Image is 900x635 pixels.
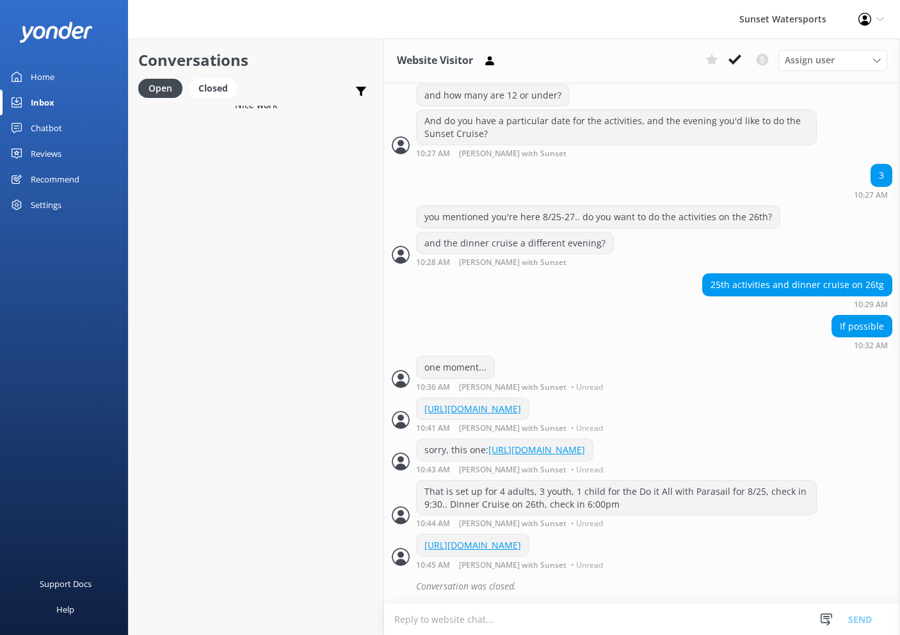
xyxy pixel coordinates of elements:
[416,257,614,267] div: Aug 20 2025 09:28am (UTC -05:00) America/Cancun
[459,424,567,432] span: [PERSON_NAME] with Sunset
[138,79,182,98] div: Open
[19,22,93,43] img: yonder-white-logo.png
[703,274,892,296] div: 25th activities and dinner cruise on 26tg
[416,259,450,267] strong: 10:28 AM
[416,465,606,474] div: Aug 20 2025 09:43am (UTC -05:00) America/Cancun
[871,165,892,186] div: 3
[416,518,817,527] div: Aug 20 2025 09:44am (UTC -05:00) America/Cancun
[832,341,892,350] div: Aug 20 2025 09:32am (UTC -05:00) America/Cancun
[40,571,92,597] div: Support Docs
[31,115,62,141] div: Chatbot
[392,575,892,597] div: 2025-08-20T21:38:00.323
[854,342,888,350] strong: 10:32 AM
[416,149,817,158] div: Aug 20 2025 09:27am (UTC -05:00) America/Cancun
[571,520,603,527] span: • Unread
[571,466,603,474] span: • Unread
[416,520,450,527] strong: 10:44 AM
[571,424,603,432] span: • Unread
[459,383,567,391] span: [PERSON_NAME] with Sunset
[416,150,450,158] strong: 10:27 AM
[417,439,593,461] div: sorry, this one:
[417,206,780,228] div: you mentioned you're here 8/25-27.. do you want to do the activities on the 26th?
[854,301,888,309] strong: 10:29 AM
[416,424,450,432] strong: 10:41 AM
[31,141,61,166] div: Reviews
[702,300,892,309] div: Aug 20 2025 09:29am (UTC -05:00) America/Cancun
[785,53,835,67] span: Assign user
[416,382,606,391] div: Aug 20 2025 09:36am (UTC -05:00) America/Cancun
[459,466,567,474] span: [PERSON_NAME] with Sunset
[571,383,603,391] span: • Unread
[832,316,892,337] div: If possible
[31,90,54,115] div: Inbox
[854,191,888,199] strong: 10:27 AM
[459,520,567,527] span: [PERSON_NAME] with Sunset
[416,466,450,474] strong: 10:43 AM
[417,84,569,106] div: and how many are 12 or under?
[571,561,603,569] span: • Unread
[189,79,237,98] div: Closed
[459,561,567,569] span: [PERSON_NAME] with Sunset
[31,64,54,90] div: Home
[416,423,606,432] div: Aug 20 2025 09:41am (UTC -05:00) America/Cancun
[56,597,74,622] div: Help
[459,259,567,267] span: [PERSON_NAME] with Sunset
[488,444,585,456] a: [URL][DOMAIN_NAME]
[854,190,892,199] div: Aug 20 2025 09:27am (UTC -05:00) America/Cancun
[416,383,450,391] strong: 10:36 AM
[417,357,494,378] div: one moment...
[416,561,450,569] strong: 10:45 AM
[189,81,244,95] a: Closed
[424,539,521,551] a: [URL][DOMAIN_NAME]
[459,150,567,158] span: [PERSON_NAME] with Sunset
[138,81,189,95] a: Open
[778,50,887,70] div: Assign User
[138,48,374,72] h2: Conversations
[416,560,606,569] div: Aug 20 2025 09:45am (UTC -05:00) America/Cancun
[235,98,277,112] p: Nice work
[424,403,521,415] a: [URL][DOMAIN_NAME]
[417,232,613,254] div: and the dinner cruise a different evening?
[417,110,816,144] div: And do you have a particular date for the activities, and the evening you'd like to do the Sunset...
[31,166,79,192] div: Recommend
[416,575,892,597] div: Conversation was closed.
[417,481,816,515] div: That is set up for 4 adults, 3 youth, 1 child for the Do it All with Parasail for 8/25, check in ...
[397,52,473,69] h3: Website Visitor
[31,192,61,218] div: Settings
